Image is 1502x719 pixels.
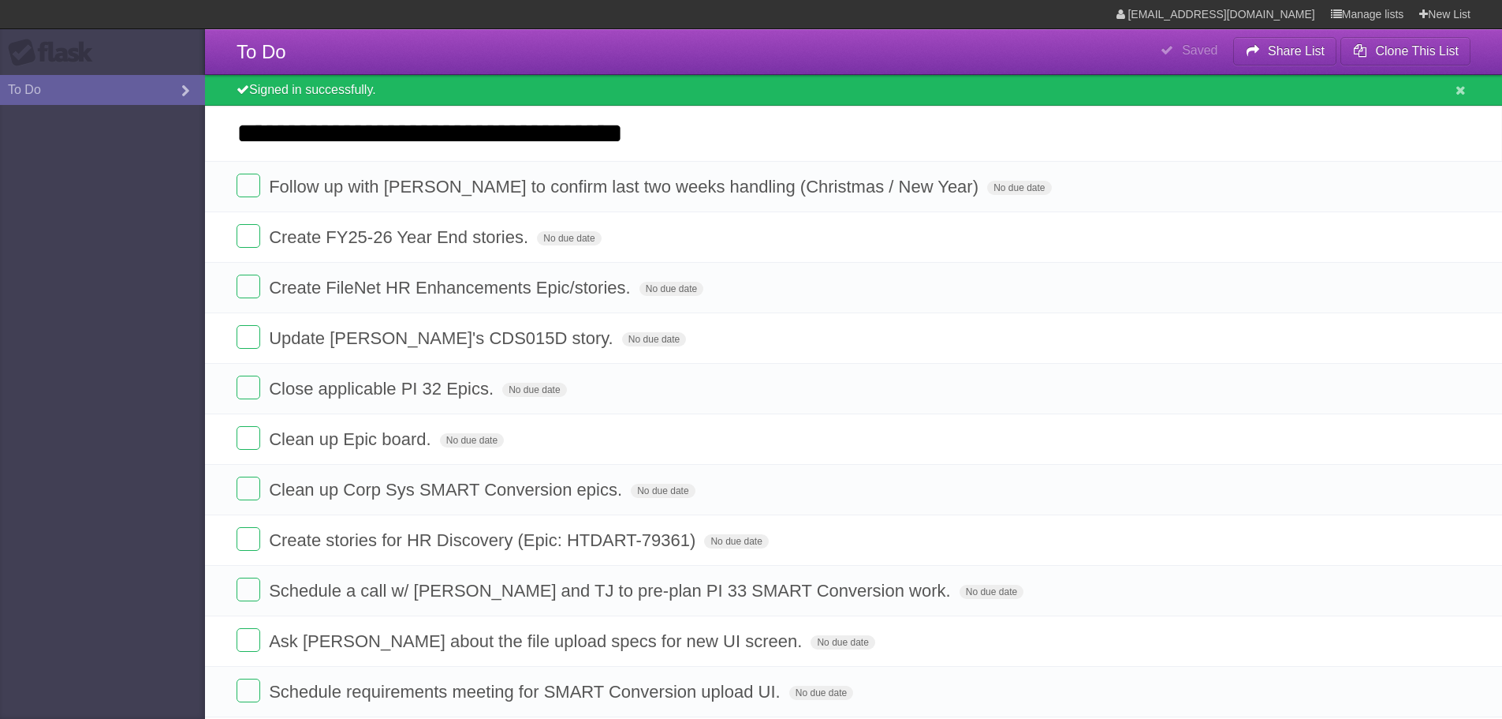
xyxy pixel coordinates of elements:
[237,174,260,197] label: Done
[237,275,260,298] label: Done
[269,682,785,702] span: Schedule requirements meeting for SMART Conversion upload UI.
[269,581,955,601] span: Schedule a call w/ [PERSON_NAME] and TJ to pre-plan PI 33 SMART Conversion work.
[269,530,699,550] span: Create stories for HR Discovery (Epic: HTDART-79361)
[237,679,260,702] label: Done
[269,631,806,651] span: Ask [PERSON_NAME] about the file upload specs for new UI screen.
[1268,44,1325,58] b: Share List
[269,480,626,500] span: Clean up Corp Sys SMART Conversion epics.
[1340,37,1470,66] button: Clone This List
[237,426,260,450] label: Done
[237,578,260,601] label: Done
[811,635,874,650] span: No due date
[237,477,260,500] label: Done
[269,328,617,348] span: Update [PERSON_NAME]'s CDS015D story.
[269,429,434,449] span: Clean up Epic board.
[704,534,768,549] span: No due date
[237,41,286,62] span: To Do
[237,224,260,248] label: Done
[502,383,566,397] span: No due date
[1375,44,1459,58] b: Clone This List
[639,282,703,296] span: No due date
[237,376,260,399] label: Done
[622,332,686,346] span: No due date
[237,628,260,652] label: Done
[440,433,504,448] span: No due date
[269,278,635,298] span: Create FileNet HR Enhancements Epic/stories.
[789,686,853,700] span: No due date
[1233,37,1337,66] button: Share List
[8,39,102,67] div: Flask
[237,325,260,349] label: Done
[537,231,601,245] span: No due date
[237,527,260,551] label: Done
[960,585,1023,599] span: No due date
[269,379,498,399] span: Close applicable PI 32 Epics.
[205,75,1502,106] div: Signed in successfully.
[269,227,532,247] span: Create FY25-26 Year End stories.
[631,484,695,498] span: No due date
[987,181,1051,195] span: No due date
[269,177,982,197] span: Follow up with [PERSON_NAME] to confirm last two weeks handling (Christmas / New Year)
[1182,43,1217,57] b: Saved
